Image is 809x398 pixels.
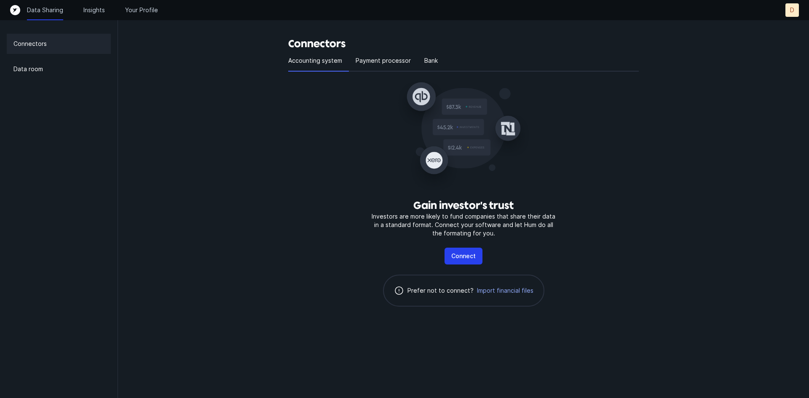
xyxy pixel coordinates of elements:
[477,286,533,295] span: Import financial files
[445,248,482,264] button: Connect
[13,39,47,49] p: Connectors
[27,6,63,14] a: Data Sharing
[451,251,476,261] p: Connect
[790,6,794,14] p: D
[785,3,799,17] button: D
[424,56,438,66] p: Bank
[356,56,411,66] p: Payment processor
[413,199,514,212] h3: Gain investor's trust
[288,56,342,66] p: Accounting system
[288,37,639,51] h3: Connectors
[407,286,474,296] p: Prefer not to connect?
[369,212,558,238] p: Investors are more likely to fund companies that share their data in a standard format. Connect y...
[396,78,531,192] img: Gain investor's trust
[13,64,43,74] p: Data room
[83,6,105,14] a: Insights
[7,59,111,79] a: Data room
[7,34,111,54] a: Connectors
[125,6,158,14] a: Your Profile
